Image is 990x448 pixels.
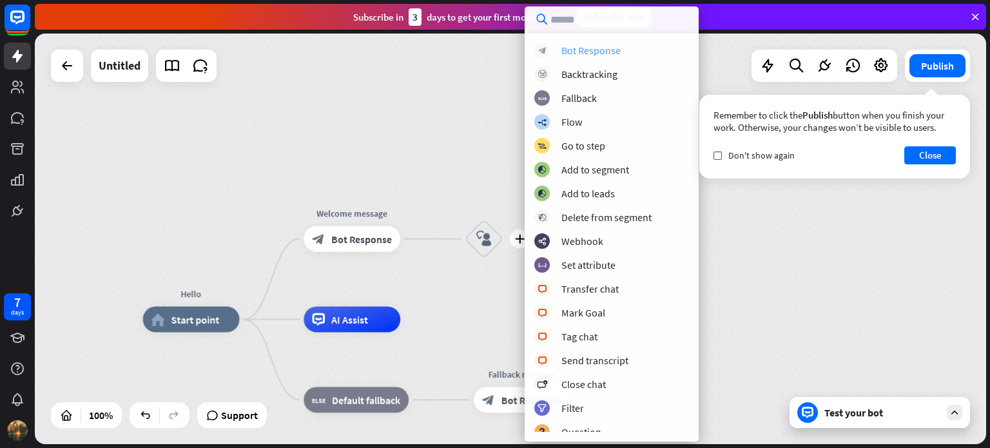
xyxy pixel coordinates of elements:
[538,237,547,246] i: webhooks
[464,367,580,380] div: Fallback message
[538,404,547,413] i: filter
[133,287,249,300] div: Hello
[538,46,547,55] i: block_bot_response
[561,68,617,81] div: Backtracking
[538,428,546,436] i: block_question
[561,330,597,343] div: Tag chat
[561,306,605,319] div: Mark Goal
[538,333,547,341] i: block_livechat
[312,233,325,246] i: block_bot_response
[538,166,547,174] i: block_add_to_segment
[221,405,258,425] span: Support
[728,150,795,161] span: Don't show again
[538,261,547,269] i: block_set_attribute
[538,118,547,126] i: builder_tree
[561,163,629,176] div: Add to segment
[802,109,833,121] span: Publish
[476,231,492,247] i: block_user_input
[538,285,547,293] i: block_livechat
[538,142,547,150] i: block_goto
[332,393,400,406] span: Default fallback
[538,70,547,79] i: block_backtracking
[312,393,325,406] i: block_fallback
[561,44,621,57] div: Bot Response
[904,146,956,164] button: Close
[11,308,24,317] div: days
[514,235,524,244] i: plus
[482,393,495,406] i: block_bot_response
[561,282,619,295] div: Transfer chat
[331,233,392,246] span: Bot Response
[561,425,601,438] div: Question
[538,94,547,102] i: block_fallback
[294,207,410,220] div: Welcome message
[151,313,165,326] i: home_2
[538,356,547,365] i: block_livechat
[561,115,582,128] div: Flow
[538,190,547,198] i: block_add_to_segment
[561,139,605,152] div: Go to step
[909,54,966,77] button: Publish
[501,393,562,406] span: Bot Response
[353,8,566,26] div: Subscribe in days to get your first month for $1
[561,354,628,367] div: Send transcript
[538,213,547,222] i: block_delete_from_segment
[85,405,117,425] div: 100%
[10,5,49,44] button: Open LiveChat chat widget
[561,378,606,391] div: Close chat
[561,211,652,224] div: Delete from segment
[409,8,422,26] div: 3
[171,313,220,326] span: Start point
[713,109,956,133] div: Remember to click the button when you finish your work. Otherwise, your changes won’t be visible ...
[538,309,547,317] i: block_livechat
[331,313,368,326] span: AI Assist
[561,92,597,104] div: Fallback
[561,258,616,271] div: Set attribute
[14,297,21,308] div: 7
[561,187,615,200] div: Add to leads
[561,235,603,248] div: Webhook
[4,293,31,320] a: 7 days
[537,380,547,389] i: block_close_chat
[561,402,584,414] div: Filter
[824,406,940,419] div: Test your bot
[99,50,141,82] div: Untitled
